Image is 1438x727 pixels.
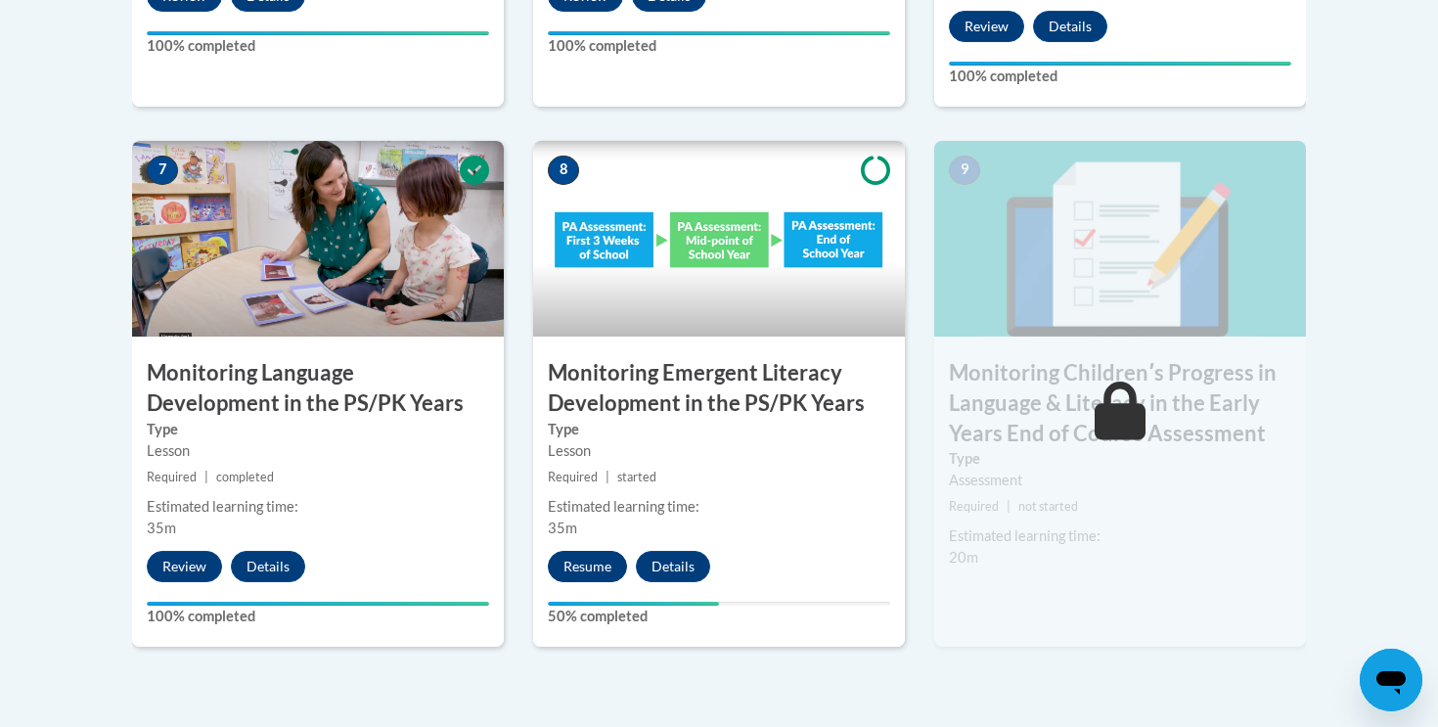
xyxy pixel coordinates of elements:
span: Required [949,499,999,514]
label: Type [548,419,890,440]
div: Your progress [147,31,489,35]
img: Course Image [132,141,504,337]
label: Type [949,448,1291,470]
div: Your progress [949,62,1291,66]
button: Resume [548,551,627,582]
span: Required [548,470,598,484]
button: Details [636,551,710,582]
label: 100% completed [147,35,489,57]
span: | [606,470,609,484]
div: Assessment [949,470,1291,491]
iframe: Button to launch messaging window [1360,649,1422,711]
div: Your progress [548,31,890,35]
div: Estimated learning time: [548,496,890,518]
span: 35m [147,520,176,536]
div: Estimated learning time: [949,525,1291,547]
div: Estimated learning time: [147,496,489,518]
span: | [204,470,208,484]
span: not started [1018,499,1078,514]
button: Details [231,551,305,582]
button: Review [949,11,1024,42]
span: 35m [548,520,577,536]
span: 20m [949,549,978,566]
span: started [617,470,656,484]
h3: Monitoring Childrenʹs Progress in Language & Literacy in the Early Years End of Course Assessment [934,358,1306,448]
div: Your progress [147,602,489,606]
label: 50% completed [548,606,890,627]
div: Lesson [147,440,489,462]
div: Lesson [548,440,890,462]
span: | [1007,499,1011,514]
h3: Monitoring Language Development in the PS/PK Years [132,358,504,419]
label: Type [147,419,489,440]
span: 7 [147,156,178,185]
img: Course Image [533,141,905,337]
label: 100% completed [548,35,890,57]
span: Required [147,470,197,484]
span: 9 [949,156,980,185]
button: Details [1033,11,1107,42]
img: Course Image [934,141,1306,337]
h3: Monitoring Emergent Literacy Development in the PS/PK Years [533,358,905,419]
div: Your progress [548,602,719,606]
label: 100% completed [147,606,489,627]
button: Review [147,551,222,582]
span: completed [216,470,274,484]
span: 8 [548,156,579,185]
label: 100% completed [949,66,1291,87]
